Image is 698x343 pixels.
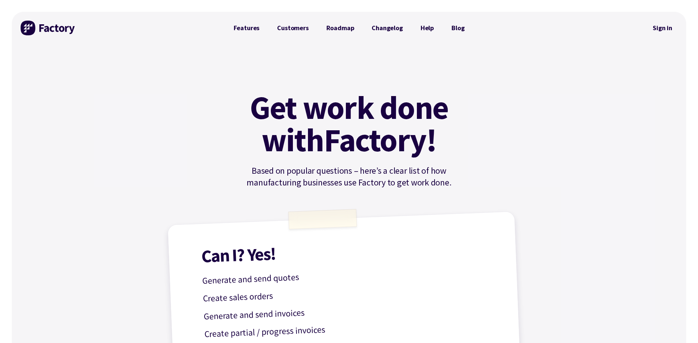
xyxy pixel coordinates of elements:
a: Roadmap [318,21,363,35]
p: Based on popular questions – here’s a clear list of how manufacturing businesses use Factory to g... [225,165,474,188]
p: Create partial / progress invoices [204,316,498,342]
img: Factory [21,21,76,35]
nav: Primary Navigation [225,21,474,35]
h1: Get work done with [239,91,460,156]
h1: Can I? Yes! [201,236,495,265]
mark: Factory! [324,124,437,156]
a: Sign in [648,20,677,36]
a: Features [225,21,269,35]
a: Help [412,21,443,35]
nav: Secondary Navigation [648,20,677,36]
p: Create sales orders [203,280,497,306]
a: Changelog [363,21,411,35]
p: Generate and send quotes [202,262,496,288]
a: Customers [268,21,317,35]
p: Generate and send invoices [203,298,497,324]
iframe: Chat Widget [661,308,698,343]
a: Blog [443,21,473,35]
